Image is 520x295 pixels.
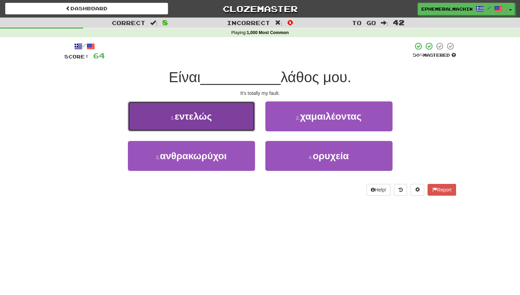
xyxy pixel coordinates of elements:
[287,18,293,26] span: 0
[413,52,456,58] div: Mastered
[265,101,392,131] button: 2.χαμαιλέοντας
[275,20,283,26] span: :
[160,151,226,161] span: ανθρακωρύχοι
[428,184,456,196] button: Report
[200,69,281,85] span: __________
[156,155,160,160] small: 3 .
[64,90,456,97] div: It's totally my fault.
[227,19,270,26] span: Incorrect
[175,111,212,122] span: εντελώς
[393,18,405,26] span: 42
[247,30,289,35] strong: 1,000 Most Common
[421,6,472,12] span: Ephemeralmachines
[381,20,388,26] span: :
[281,69,351,85] span: λάθος μου.
[150,20,158,26] span: :
[265,141,392,171] button: 4.ορυχεία
[178,3,341,15] a: Clozemaster
[64,42,105,51] div: /
[128,101,255,131] button: 1.εντελώς
[171,115,175,121] small: 1 .
[93,51,105,60] span: 64
[296,115,300,121] small: 2 .
[128,141,255,171] button: 3.ανθρακωρύχοι
[162,18,168,26] span: 8
[352,19,376,26] span: To go
[366,184,391,196] button: Help!
[300,111,362,122] span: χαμαιλέοντας
[5,3,168,14] a: Dashboard
[169,69,200,85] span: Είναι
[394,184,407,196] button: Round history (alt+y)
[418,3,506,15] a: Ephemeralmachines /
[64,54,89,59] span: Score:
[313,151,349,161] span: ορυχεία
[309,155,313,160] small: 4 .
[487,6,491,10] span: /
[413,52,423,58] span: 50 %
[112,19,145,26] span: Correct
